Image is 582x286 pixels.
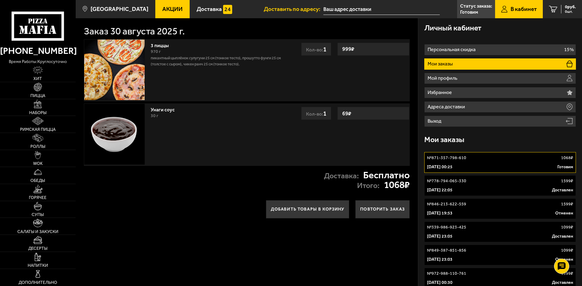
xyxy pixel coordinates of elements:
[561,247,573,253] p: 1099 ₽
[19,281,57,285] span: Дополнительно
[29,111,46,115] span: Наборы
[427,247,466,253] p: № 849-387-851-856
[427,210,453,216] p: [DATE] 19:53
[151,113,158,118] span: 30 г
[427,187,453,193] p: [DATE] 22:05
[424,24,481,32] h3: Личный кабинет
[151,105,181,113] a: Унаги соус
[557,164,573,170] p: Готовим
[151,49,161,54] span: 970 г
[424,198,576,219] a: №846-213-622-5591599₽[DATE] 19:53Отменен
[323,45,326,53] span: 1
[424,245,576,265] a: №849-387-851-8561099₽[DATE] 23:03Отменен
[460,10,478,15] p: Готовим
[363,170,410,180] strong: Бесплатно
[552,187,573,193] p: Доставлен
[33,77,42,81] span: Хит
[20,127,56,132] span: Римская пицца
[552,280,573,286] p: Доставлен
[460,4,492,9] p: Статус заказа:
[32,213,44,217] span: Супы
[428,61,454,66] p: Мои заказы
[84,26,185,36] h1: Заказ 30 августа 2025 г.
[266,200,350,218] button: Добавить товары в корзину
[428,90,453,95] p: Избранное
[427,233,453,239] p: [DATE] 23:05
[28,246,47,251] span: Десерты
[17,230,58,234] span: Салаты и закуски
[424,136,464,144] h3: Мои заказы
[424,221,576,242] a: №339-986-923-4251099₽[DATE] 23:05Доставлен
[427,270,466,277] p: № 972-988-110-761
[427,155,466,161] p: № 871-357-798-610
[301,43,331,56] div: Кол-во:
[33,162,43,166] span: WOK
[564,47,574,52] p: 15%
[324,172,359,180] p: Доставка:
[424,152,576,173] a: №871-357-798-6101068₽[DATE] 00:25Готовим
[555,210,573,216] p: Отменен
[427,164,453,170] p: [DATE] 00:25
[301,107,331,120] div: Кол-во:
[151,41,175,48] a: 3 пиццы
[28,263,48,268] span: Напитки
[341,43,356,55] strong: 999 ₽
[323,110,326,117] span: 1
[428,47,477,52] p: Персональная скидка
[162,6,183,12] span: Акции
[357,182,380,190] p: Итого:
[427,201,466,207] p: № 846-213-622-559
[427,280,453,286] p: [DATE] 00:30
[341,108,353,119] strong: 69 ₽
[561,178,573,184] p: 1599 ₽
[511,6,537,12] span: В кабинет
[29,196,46,200] span: Горячее
[428,119,443,124] p: Выход
[565,5,576,9] span: 0 руб.
[555,256,573,263] p: Отменен
[424,175,576,196] a: №778-794-065-3301599₽[DATE] 22:05Доставлен
[30,179,45,183] span: Обеды
[323,4,440,15] input: Ваш адрес доставки
[427,178,466,184] p: № 778-794-065-330
[552,233,573,239] p: Доставлен
[561,201,573,207] p: 1599 ₽
[151,55,284,67] p: Пикантный цыплёнок сулугуни 25 см (тонкое тесто), Прошутто Фунги 25 см (толстое с сыром), Чикен Р...
[427,256,453,263] p: [DATE] 23:03
[561,224,573,230] p: 1099 ₽
[384,180,410,190] strong: 1068 ₽
[30,94,45,98] span: Пицца
[264,6,323,12] span: Доставить по адресу:
[223,5,232,14] img: 15daf4d41897b9f0e9f617042186c801.svg
[355,200,410,218] button: Повторить заказ
[428,76,459,81] p: Мой профиль
[323,4,440,15] span: улица Пасторова, 7
[565,10,576,13] span: 0 шт.
[91,6,148,12] span: [GEOGRAPHIC_DATA]
[30,145,45,149] span: Роллы
[197,6,222,12] span: Доставка
[427,224,466,230] p: № 339-986-923-425
[428,104,467,109] p: Адреса доставки
[561,155,573,161] p: 1068 ₽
